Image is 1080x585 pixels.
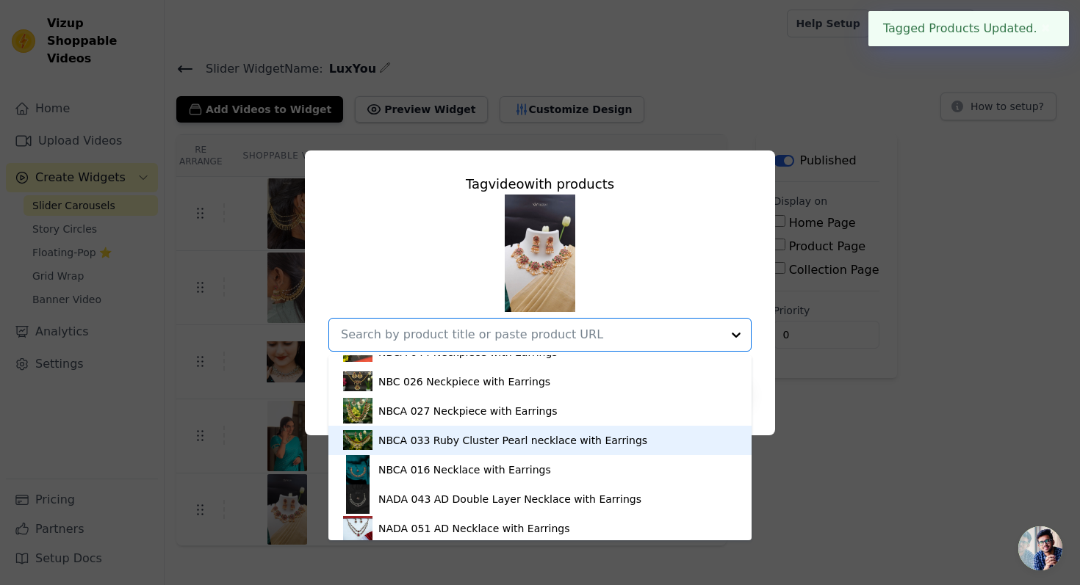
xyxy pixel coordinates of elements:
[343,514,372,543] img: product thumbnail
[343,367,372,396] img: product thumbnail
[341,326,721,344] input: Search by product title or paste product URL
[378,374,550,389] div: NBC 026 Neckpiece with Earrings
[343,455,372,484] img: product thumbnail
[378,521,570,536] div: NADA 051 AD Necklace with Earrings
[505,195,575,312] img: reel-preview-mtrh0b-yg.myshopify.com-3674461991563161865_70737820273.jpeg
[378,492,641,506] div: NADA 043 AD Double Layer Necklace with Earrings
[378,462,551,477] div: NBCA 016 Necklace with Earrings
[343,426,372,455] img: product thumbnail
[328,174,752,195] div: Tag video with products
[378,433,647,448] div: NBCA 033 Ruby Cluster Pearl necklace with Earrings
[343,484,372,514] img: product thumbnail
[868,11,1069,46] div: Tagged Products Updated.
[378,404,558,418] div: NBCA 027 Neckpiece with Earrings
[343,396,372,426] img: product thumbnail
[1037,20,1054,37] button: Close
[1018,526,1062,570] div: Open chat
